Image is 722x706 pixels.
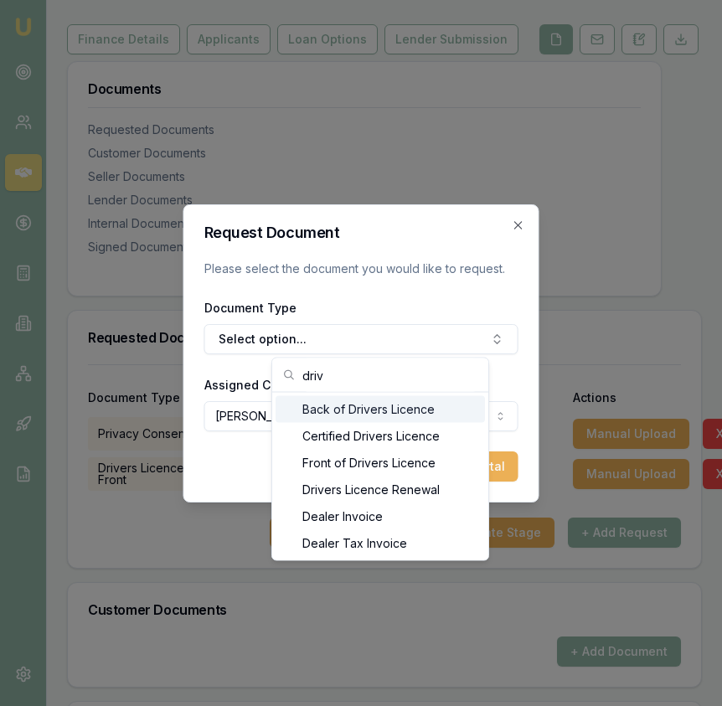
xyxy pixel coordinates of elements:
[272,393,488,560] div: Search...
[276,450,485,477] div: Front of Drivers Licence
[276,530,485,557] div: Dealer Tax Invoice
[204,260,518,277] p: Please select the document you would like to request.
[276,423,485,450] div: Certified Drivers Licence
[204,301,297,315] label: Document Type
[204,225,518,240] h2: Request Document
[276,396,485,423] div: Back of Drivers Licence
[302,358,478,392] input: Search...
[276,477,485,503] div: Drivers Licence Renewal
[276,503,485,530] div: Dealer Invoice
[204,324,518,354] button: Select option...
[204,378,297,392] label: Assigned Client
